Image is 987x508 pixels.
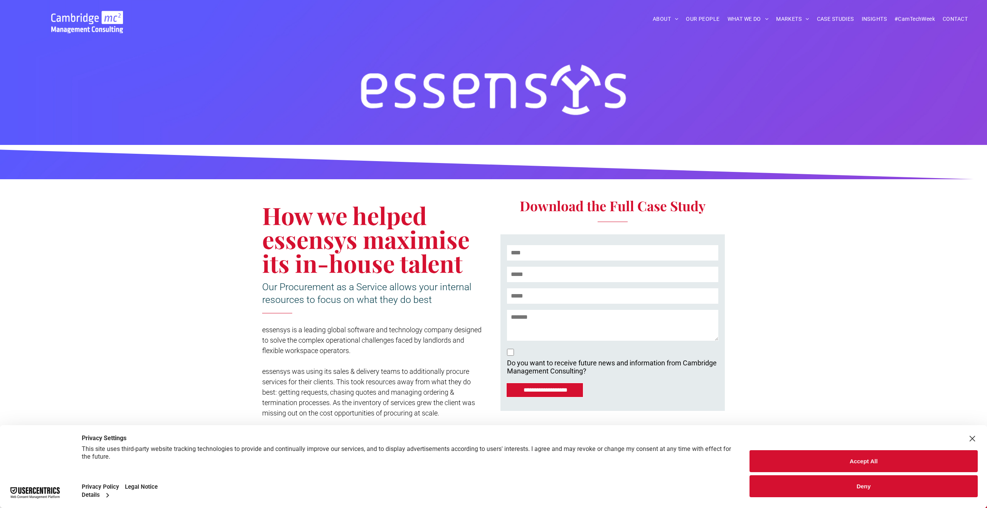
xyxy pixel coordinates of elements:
p: Do you want to receive future news and information from Cambridge Management Consulting? [507,359,717,375]
span: Our Procurement as a Service allows your internal resources to focus on what they do best [262,281,472,305]
a: CASE STUDIES [813,13,858,25]
a: CONTACT [939,13,972,25]
a: MARKETS [772,13,813,25]
input: Do you want to receive future news and information from Cambridge Management Consulting? Procurement [507,349,514,356]
span: essensys is a leading global software and technology company designed to solve the complex operat... [262,326,482,355]
span: Download the Full Case Study [520,197,706,215]
a: WHAT WE DO [724,13,773,25]
a: ABOUT [649,13,682,25]
img: Cambridge MC Logo, Procurement [51,11,123,33]
a: INSIGHTS [858,13,891,25]
a: Your Business Transformed | Cambridge Management Consulting [51,12,123,20]
span: essensys was using its sales & delivery teams to additionally procure services for their clients.... [262,367,475,417]
a: #CamTechWeek [891,13,939,25]
a: OUR PEOPLE [682,13,723,25]
span: How we helped essensys maximise its in-house talent [262,199,470,279]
